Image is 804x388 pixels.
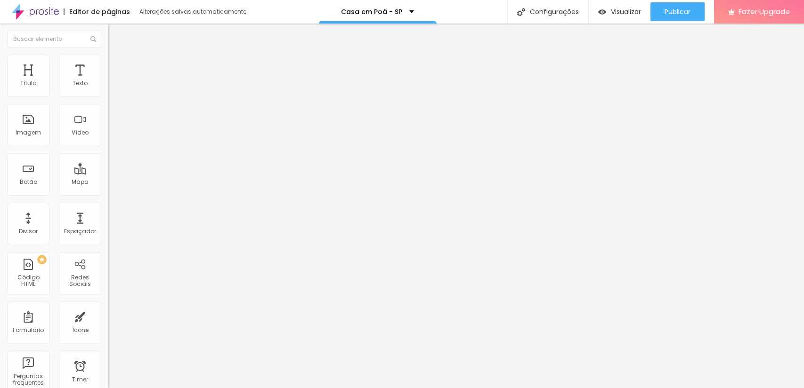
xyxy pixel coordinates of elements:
div: Divisor [19,228,38,235]
span: Visualizar [611,8,641,16]
img: Icone [517,8,525,16]
img: view-1.svg [598,8,606,16]
div: Editor de páginas [64,8,130,15]
div: Mapa [72,179,89,185]
div: Formulário [13,327,44,333]
div: Código HTML [9,274,47,288]
div: Vídeo [72,129,89,136]
div: Perguntas frequentes [9,373,47,387]
span: Fazer Upgrade [739,8,790,16]
button: Publicar [650,2,705,21]
div: Botão [20,179,37,185]
div: Espaçador [64,228,96,235]
div: Redes Sociais [61,274,98,288]
span: Publicar [665,8,690,16]
input: Buscar elemento [7,31,101,48]
div: Timer [72,376,88,383]
img: Icone [90,36,96,42]
div: Texto [73,80,88,87]
button: Visualizar [589,2,650,21]
div: Ícone [72,327,89,333]
p: Casa em Poá - SP [341,8,402,15]
div: Título [20,80,36,87]
iframe: Editor [108,24,804,388]
div: Imagem [16,129,41,136]
div: Alterações salvas automaticamente [139,9,248,15]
